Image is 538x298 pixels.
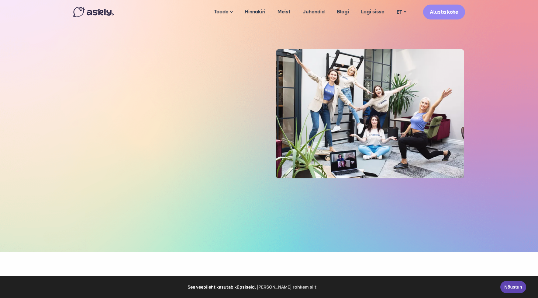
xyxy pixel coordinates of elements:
[73,66,229,101] h1: Muudame sinu töö lihtsamaks
[500,281,526,293] a: Nõustun
[391,8,412,16] a: ET
[423,5,465,19] a: Alusta kohe
[73,135,229,151] p: Selleks oleme loonud Askly chat’i, et [PERSON_NAME] veebis klienditoe taset kõrgemale.
[73,109,229,132] p: Mugava veebipõhise ostukogemuse tagamine on meie jaoks prioriteet. Teame, kui tüütu võib olla suh...
[73,7,114,17] img: Askly
[9,282,496,292] span: See veebileht kasutab küpsiseid.
[256,282,318,292] a: learn more about cookies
